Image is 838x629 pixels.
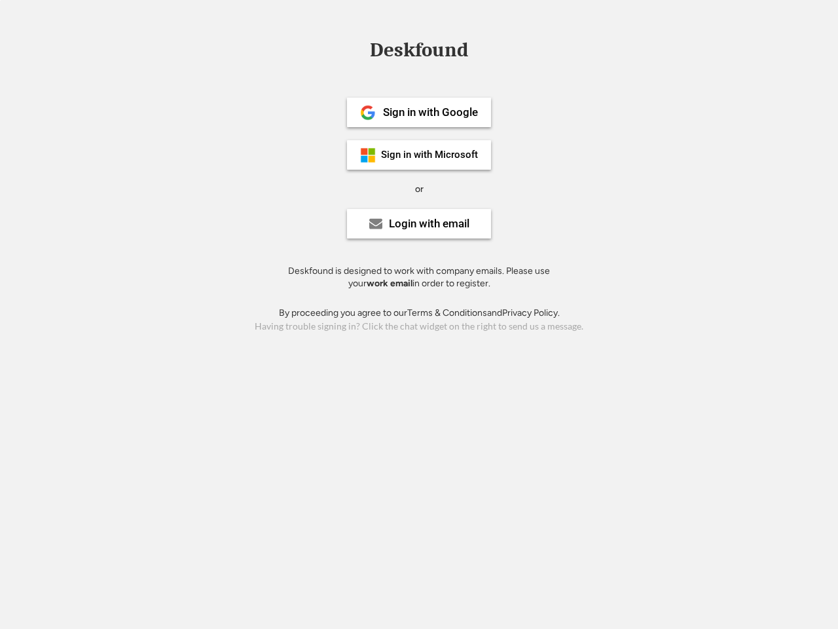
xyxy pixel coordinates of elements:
div: By proceeding you agree to our and [279,307,560,320]
div: Login with email [389,218,469,229]
a: Privacy Policy. [502,307,560,318]
div: or [415,183,424,196]
div: Sign in with Microsoft [381,150,478,160]
strong: work email [367,278,412,289]
img: ms-symbollockup_mssymbol_19.png [360,147,376,163]
div: Sign in with Google [383,107,478,118]
a: Terms & Conditions [407,307,487,318]
div: Deskfound is designed to work with company emails. Please use your in order to register. [272,265,566,290]
div: Deskfound [363,40,475,60]
img: 1024px-Google__G__Logo.svg.png [360,105,376,121]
